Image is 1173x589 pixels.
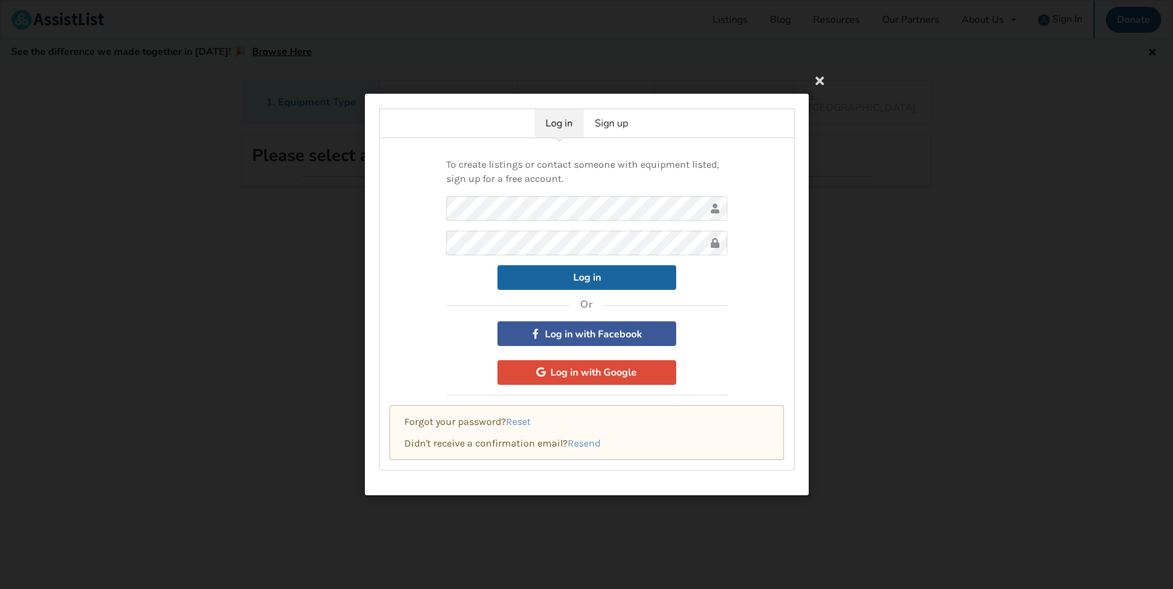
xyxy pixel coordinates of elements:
[497,265,676,289] button: Log in
[497,360,676,384] button: Log in with Google
[506,415,531,427] a: Reset
[446,158,727,186] p: To create listings or contact someone with equipment listed, sign up for a free account.
[534,109,584,138] a: Log in
[497,321,676,346] button: Log in with Facebook
[580,298,594,311] h4: Or
[568,437,600,448] a: Resend
[584,109,639,138] a: Sign up
[404,436,769,450] p: Didn't receive a confirmation email?
[404,414,769,429] p: Forgot your password?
